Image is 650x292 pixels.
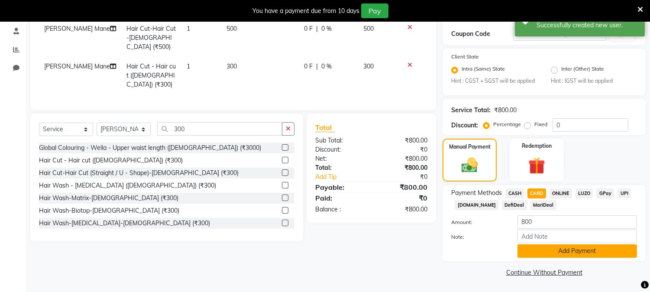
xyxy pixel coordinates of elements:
span: CARD [527,188,546,198]
button: Pay [361,3,388,18]
span: 0 F [304,62,313,71]
div: ₹800.00 [372,205,434,214]
img: _cash.svg [456,156,482,175]
input: Add Note [517,230,637,243]
span: Total [315,123,335,132]
div: Hair Wash-Biotop-[DEMOGRAPHIC_DATA] (₹300) [39,206,179,215]
label: Amount: [445,218,511,226]
div: ₹800.00 [372,136,434,145]
div: ₹800.00 [372,163,434,172]
span: Payment Methods [451,188,502,198]
span: CASH [505,188,524,198]
div: Balance : [309,205,372,214]
a: Continue Without Payment [444,268,644,277]
label: Note: [445,233,511,241]
div: Discount: [451,121,478,130]
span: 1 [187,62,190,70]
div: ₹800.00 [494,106,517,115]
div: ₹0 [382,172,434,182]
label: Fixed [534,120,547,128]
span: [PERSON_NAME] Mane [44,25,110,32]
button: Add Payment [517,244,637,258]
span: GPay [596,188,614,198]
div: Hair Wash-Matrix-[DEMOGRAPHIC_DATA] (₹300) [39,194,178,203]
div: ₹0 [372,145,434,154]
span: Hair Cut - Hair cut ([DEMOGRAPHIC_DATA]) (₹300) [127,62,176,88]
div: Payable: [309,182,372,192]
label: Redemption [522,142,552,150]
a: Add Tip [309,172,382,182]
span: UPI [618,188,631,198]
div: Hair Wash-[MEDICAL_DATA]-[DEMOGRAPHIC_DATA] (₹300) [39,219,210,228]
div: Hair Cut - Hair cut ([DEMOGRAPHIC_DATA]) (₹300) [39,156,183,165]
input: Search or Scan [157,122,282,136]
label: Manual Payment [449,143,491,151]
span: 500 [226,25,237,32]
div: Total: [309,163,372,172]
div: Hair Wash - [MEDICAL_DATA] ([DEMOGRAPHIC_DATA]) (₹300) [39,181,216,190]
span: 0 % [321,24,332,33]
div: Discount: [309,145,372,154]
small: Hint : CGST + SGST will be applied [451,77,537,85]
div: Sub Total: [309,136,372,145]
span: 1 [187,25,190,32]
span: 0 % [321,62,332,71]
img: _gift.svg [523,155,550,176]
small: Hint : IGST will be applied [551,77,637,85]
span: 0 F [304,24,313,33]
span: [DOMAIN_NAME] [455,200,498,210]
div: ₹800.00 [372,182,434,192]
span: [PERSON_NAME] Mane [44,62,110,70]
div: ₹800.00 [372,154,434,163]
label: Percentage [493,120,521,128]
div: ₹0 [372,193,434,203]
span: MariDeal [530,200,556,210]
div: You have a payment due from 10 days [252,6,359,16]
div: Coupon Code [451,29,513,39]
input: Enter Offer / Coupon Code [513,27,606,41]
label: Client State [451,53,479,61]
span: LUZO [576,188,593,198]
span: | [316,62,318,71]
div: Service Total: [451,106,491,115]
span: | [316,24,318,33]
input: Amount [517,215,637,229]
span: 300 [364,62,374,70]
div: Net: [309,154,372,163]
span: 500 [364,25,374,32]
span: DefiDeal [502,200,527,210]
label: Inter (Other) State [561,65,604,75]
div: Global Colouring - Wella - Upper waist length ([DEMOGRAPHIC_DATA]) (₹3000) [39,143,261,152]
label: Intra (Same) State [462,65,505,75]
div: Hair Cut-Hair Cut (Straight / U - Shape)-[DEMOGRAPHIC_DATA] (₹300) [39,169,239,178]
span: Hair Cut-Hair Cut-[DEMOGRAPHIC_DATA] (₹500) [127,25,176,51]
span: ONLINE [550,188,572,198]
div: Paid: [309,193,372,203]
span: 300 [226,62,237,70]
div: Successfully created new user. [537,21,638,30]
